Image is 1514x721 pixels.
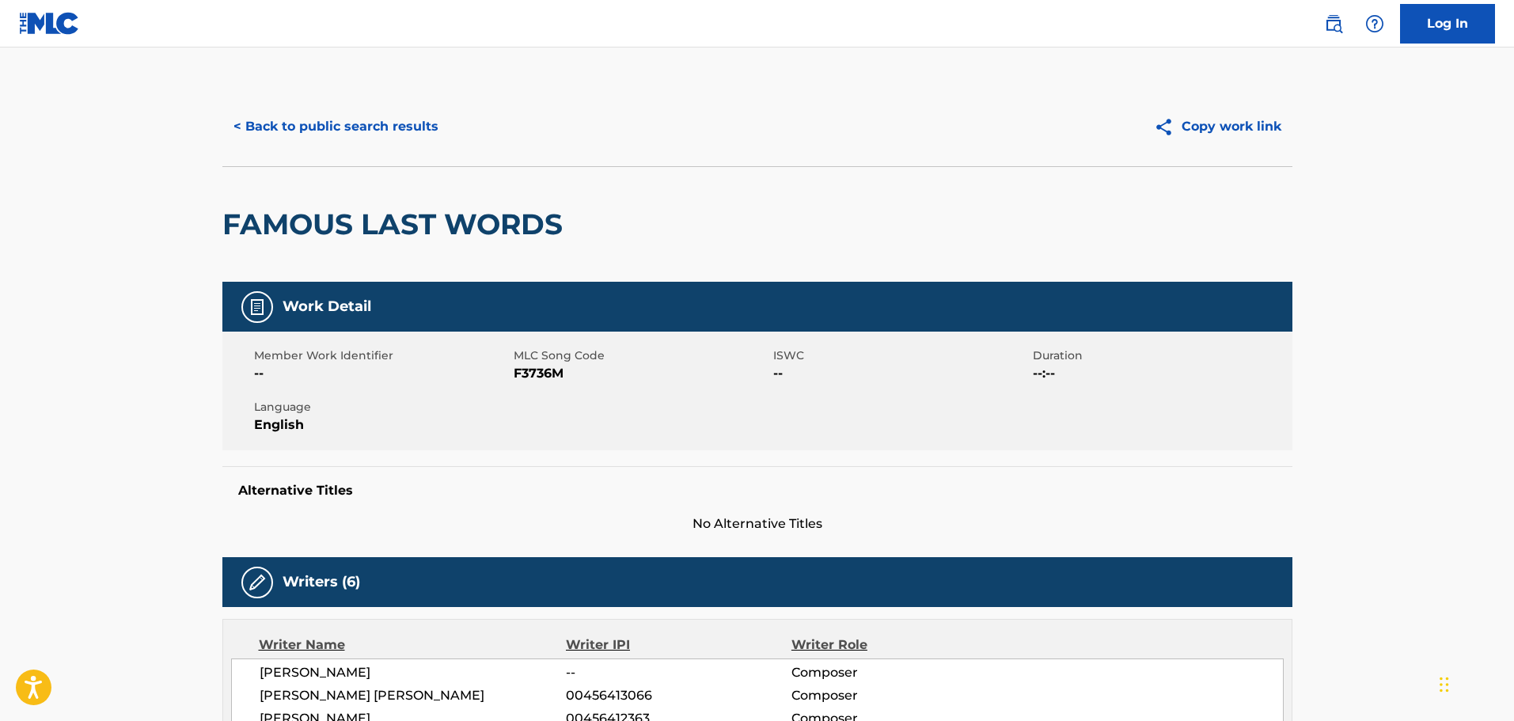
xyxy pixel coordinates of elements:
button: < Back to public search results [222,107,450,146]
h5: Alternative Titles [238,483,1277,499]
div: Writer IPI [566,636,791,655]
img: Writers [248,573,267,592]
h5: Work Detail [283,298,371,316]
span: Composer [791,663,996,682]
img: search [1324,14,1343,33]
span: -- [254,364,510,383]
img: Work Detail [248,298,267,317]
h2: FAMOUS LAST WORDS [222,207,571,242]
img: Copy work link [1154,117,1182,137]
span: 00456413066 [566,686,791,705]
span: Language [254,399,510,416]
span: [PERSON_NAME] [260,663,567,682]
span: --:-- [1033,364,1288,383]
span: Composer [791,686,996,705]
span: ISWC [773,347,1029,364]
span: [PERSON_NAME] [PERSON_NAME] [260,686,567,705]
div: Writer Name [259,636,567,655]
h5: Writers (6) [283,573,360,591]
div: Help [1359,8,1391,40]
img: MLC Logo [19,12,80,35]
span: MLC Song Code [514,347,769,364]
div: Writer Role [791,636,996,655]
span: F3736M [514,364,769,383]
span: English [254,416,510,434]
div: Drag [1440,661,1449,708]
a: Log In [1400,4,1495,44]
span: Member Work Identifier [254,347,510,364]
iframe: Chat Widget [1435,645,1514,721]
span: No Alternative Titles [222,514,1292,533]
a: Public Search [1318,8,1349,40]
img: help [1365,14,1384,33]
span: -- [773,364,1029,383]
button: Copy work link [1143,107,1292,146]
span: Duration [1033,347,1288,364]
span: -- [566,663,791,682]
